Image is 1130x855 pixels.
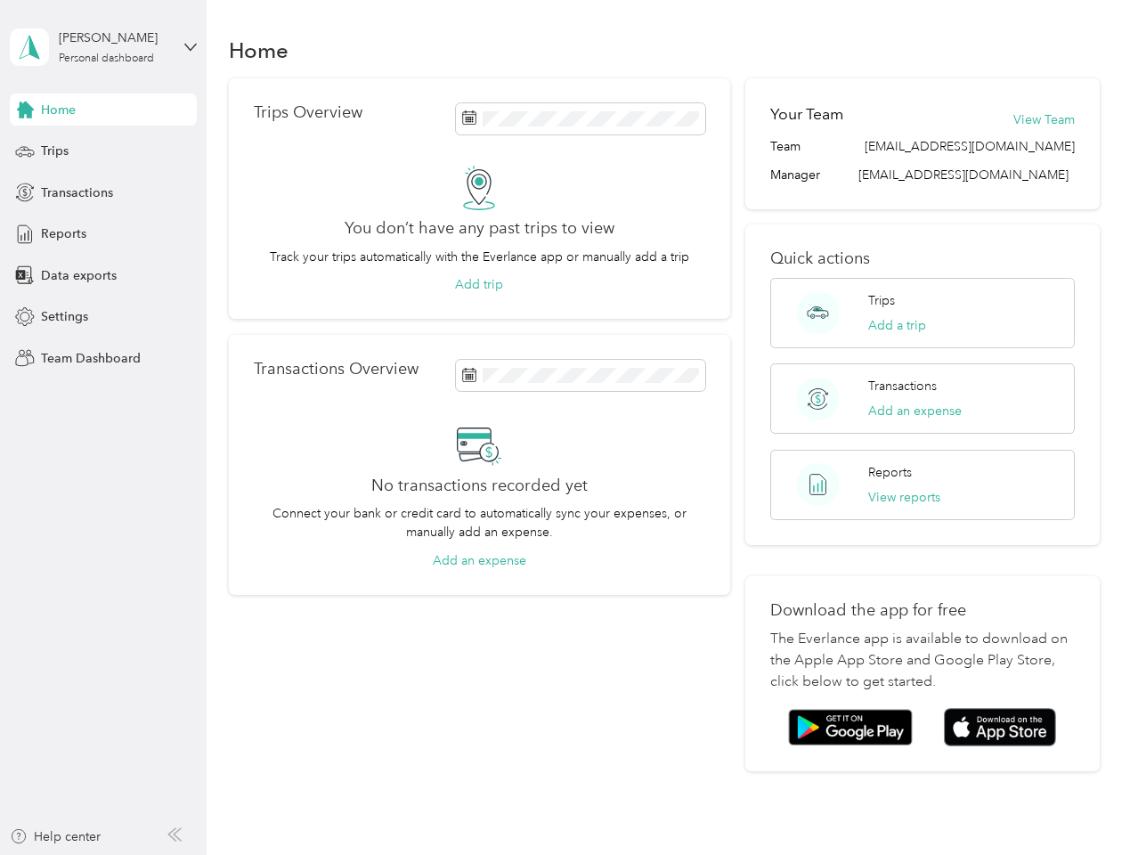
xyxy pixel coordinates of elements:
p: Transactions Overview [254,360,419,379]
h1: Home [229,41,289,60]
p: Trips [868,291,895,310]
span: Manager [770,166,820,184]
p: Connect your bank or credit card to automatically sync your expenses, or manually add an expense. [254,504,705,541]
h2: You don’t have any past trips to view [345,219,614,238]
p: Download the app for free [770,601,1074,620]
div: [PERSON_NAME] [59,28,170,47]
p: Track your trips automatically with the Everlance app or manually add a trip [270,248,689,266]
p: Quick actions [770,249,1074,268]
span: Transactions [41,183,113,202]
span: Reports [41,224,86,243]
span: Settings [41,307,88,326]
button: View Team [1013,110,1075,129]
h2: No transactions recorded yet [371,476,588,495]
button: Add a trip [868,316,926,335]
h2: Your Team [770,103,843,126]
span: Home [41,101,76,119]
span: Trips [41,142,69,160]
p: Trips Overview [254,103,362,122]
img: App store [944,708,1056,746]
p: Transactions [868,377,937,395]
p: The Everlance app is available to download on the Apple App Store and Google Play Store, click be... [770,629,1074,693]
span: [EMAIL_ADDRESS][DOMAIN_NAME] [865,137,1075,156]
span: [EMAIL_ADDRESS][DOMAIN_NAME] [858,167,1069,183]
button: View reports [868,488,940,507]
button: Add an expense [433,551,526,570]
button: Add trip [455,275,503,294]
span: Team [770,137,801,156]
button: Help center [10,827,101,846]
img: Google play [788,709,913,746]
p: Reports [868,463,912,482]
span: Data exports [41,266,117,285]
span: Team Dashboard [41,349,141,368]
button: Add an expense [868,402,962,420]
div: Personal dashboard [59,53,154,64]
